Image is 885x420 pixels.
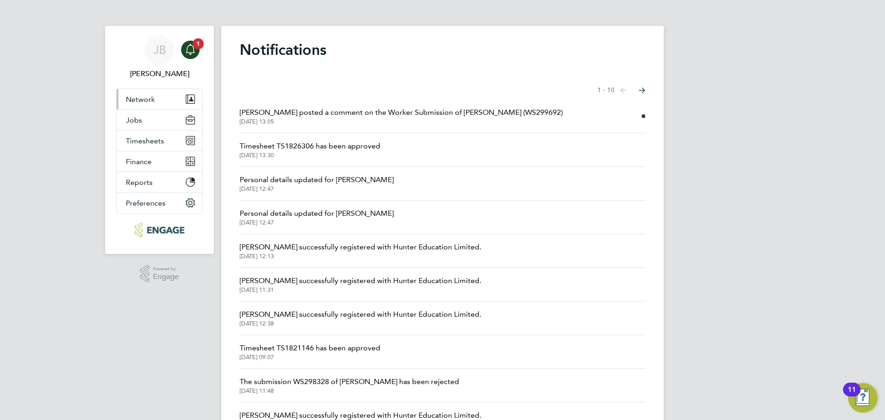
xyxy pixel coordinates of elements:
[240,320,481,327] span: [DATE] 12:38
[240,107,563,125] a: [PERSON_NAME] posted a comment on the Worker Submission of [PERSON_NAME] (WS299692)[DATE] 13:05
[240,343,380,361] a: Timesheet TS1821146 has been approved[DATE] 09:07
[240,387,459,395] span: [DATE] 11:48
[126,157,152,166] span: Finance
[117,151,202,172] button: Finance
[117,89,202,109] button: Network
[848,390,856,402] div: 11
[240,309,481,320] span: [PERSON_NAME] successfully registered with Hunter Education Limited.
[153,273,179,281] span: Engage
[240,242,481,253] span: [PERSON_NAME] successfully registered with Hunter Education Limited.
[240,208,394,226] a: Personal details updated for [PERSON_NAME][DATE] 12:47
[848,383,878,413] button: Open Resource Center, 11 new notifications
[240,152,380,159] span: [DATE] 13:30
[240,242,481,260] a: [PERSON_NAME] successfully registered with Hunter Education Limited.[DATE] 12:13
[240,185,394,193] span: [DATE] 12:47
[240,376,459,395] a: The submission WS298328 of [PERSON_NAME] has been rejected[DATE] 11:48
[240,141,380,159] a: Timesheet TS1826306 has been approved[DATE] 13:30
[240,174,394,185] span: Personal details updated for [PERSON_NAME]
[597,81,645,100] nav: Select page of notifications list
[240,208,394,219] span: Personal details updated for [PERSON_NAME]
[117,130,202,151] button: Timesheets
[240,107,563,118] span: [PERSON_NAME] posted a comment on the Worker Submission of [PERSON_NAME] (WS299692)
[597,86,614,95] span: 1 - 10
[240,253,481,260] span: [DATE] 12:13
[126,199,165,207] span: Preferences
[126,136,164,145] span: Timesheets
[240,376,459,387] span: The submission WS298328 of [PERSON_NAME] has been rejected
[240,286,481,294] span: [DATE] 11:31
[116,68,203,79] span: Jack Baron
[117,193,202,213] button: Preferences
[105,26,214,254] nav: Main navigation
[240,174,394,193] a: Personal details updated for [PERSON_NAME][DATE] 12:47
[117,110,202,130] button: Jobs
[117,172,202,192] button: Reports
[240,343,380,354] span: Timesheet TS1821146 has been approved
[240,309,481,327] a: [PERSON_NAME] successfully registered with Hunter Education Limited.[DATE] 12:38
[240,41,645,59] h1: Notifications
[126,178,153,187] span: Reports
[240,219,394,226] span: [DATE] 12:47
[153,265,179,273] span: Powered by
[126,116,142,124] span: Jobs
[240,141,380,152] span: Timesheet TS1826306 has been approved
[153,44,166,56] span: JB
[181,35,200,65] a: 1
[126,95,155,104] span: Network
[193,38,204,49] span: 1
[240,354,380,361] span: [DATE] 09:07
[240,118,563,125] span: [DATE] 13:05
[240,275,481,286] span: [PERSON_NAME] successfully registered with Hunter Education Limited.
[116,223,203,237] a: Go to home page
[140,265,179,283] a: Powered byEngage
[135,223,184,237] img: huntereducation-logo-retina.png
[240,275,481,294] a: [PERSON_NAME] successfully registered with Hunter Education Limited.[DATE] 11:31
[116,35,203,79] a: JB[PERSON_NAME]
